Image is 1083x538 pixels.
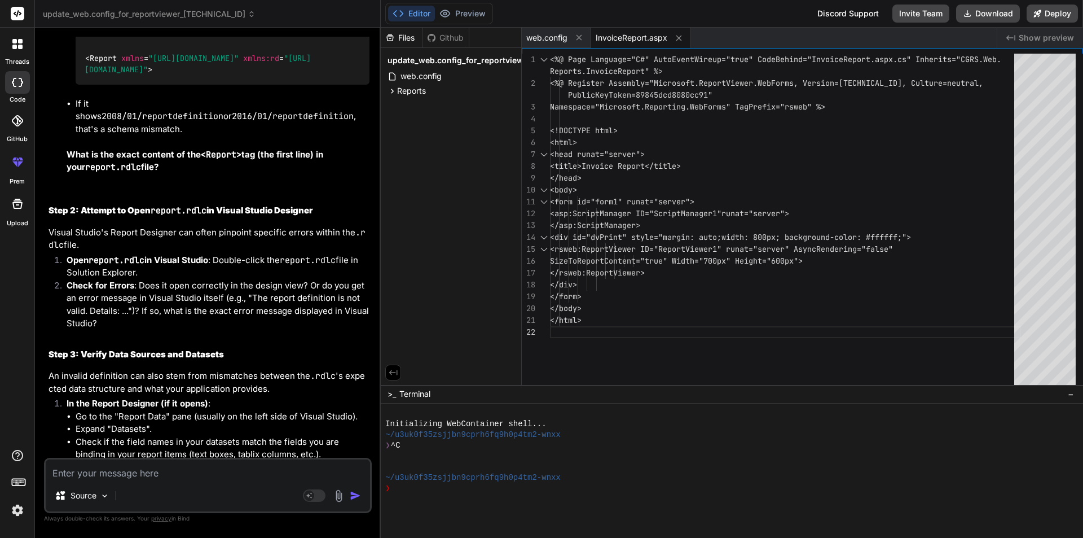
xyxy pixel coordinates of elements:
div: 18 [522,279,535,291]
span: Namespace="Microsoft.Reporting.WebForms" TagPr [550,102,758,112]
span: </body> [550,303,582,313]
div: 20 [522,303,535,314]
img: Pick Models [100,491,109,501]
p: Source [71,490,96,501]
span: PublicKeyToken=89845dcd8080cc91" [568,90,712,100]
div: 6 [522,137,535,148]
label: code [10,95,25,104]
div: Click to collapse the range. [536,196,551,208]
span: web.config [399,69,443,83]
span: <%@ Register Assembly="Microsoft.ReportViewer. [550,78,758,88]
button: Invite Team [892,5,949,23]
img: attachment [332,489,345,502]
div: Click to collapse the range. [536,231,551,243]
code: report.rdlc [280,255,336,266]
label: Upload [7,218,28,228]
div: 4 [522,113,535,125]
span: WebForms, Version=[TECHNICAL_ID], Culture=neutral, [758,78,983,88]
strong: What is the exact content of the tag (the first line) in your file? [67,149,325,173]
div: 19 [522,291,535,303]
span: Report [90,53,117,63]
code: .rdlc [310,370,336,382]
span: <html> [550,137,577,147]
div: Click to collapse the range. [536,243,551,255]
span: <head runat="server"> [550,149,645,159]
div: 11 [522,196,535,208]
li: If it shows or , that's a schema mismatch. [76,98,369,136]
span: er1" runat="server" AsyncRendering="false" [703,244,893,254]
strong: Check for Errors [67,280,134,291]
p: Always double-check its answers. Your in Bind [44,513,372,524]
span: <rsweb:ReportViewer ID="ReportView [550,244,703,254]
li: : Does it open correctly in the design view? Or do you get an error message in Visual Studio itse... [58,279,369,330]
span: width: 800px; background-color: #ffffff;"> [721,232,911,242]
span: runat="server"> [721,208,789,218]
li: : Double-click the file in Solution Explorer. [58,254,369,279]
span: xmlns:rd [243,53,279,63]
button: Editor [388,6,435,21]
div: 15 [522,243,535,255]
label: threads [5,57,29,67]
span: Terminal [399,388,430,400]
span: </html> [550,315,582,325]
span: </asp:ScriptManager> [550,220,640,230]
span: </div> [550,279,577,290]
div: 21 [522,314,535,326]
span: Reports [397,85,426,97]
div: 9 [522,172,535,184]
img: settings [8,501,27,520]
strong: In the Report Designer (if it opens) [67,398,208,409]
div: Click to collapse the range. [536,184,551,196]
div: Files [381,32,422,43]
div: 7 [522,148,535,160]
span: <asp:ScriptManager ID="ScriptManager1" [550,208,721,218]
span: <%@ Page Language="C#" AutoEventWireup="true" Code [550,54,776,64]
code: <Report> [201,149,241,160]
div: 13 [522,220,535,231]
div: 22 [522,326,535,338]
code: report.rdlc [151,205,206,216]
code: report.rdlc [85,161,141,173]
span: Show preview [1019,32,1074,43]
img: icon [350,490,361,501]
div: Github [422,32,469,43]
div: 8 [522,160,535,172]
button: Download [956,5,1020,23]
span: SizeToReportContent="true" Wid [550,256,685,266]
span: update_web.config_for_reportviewer_[TECHNICAL_ID] [43,8,256,20]
span: <div id="dvPrint" style="margin: auto; [550,232,721,242]
span: "[URL][DOMAIN_NAME]" [148,53,239,63]
span: ~/u3uk0f35zsjjbn9cprh6fq9h0p4tm2-wnxx [385,473,561,483]
div: 1 [522,54,535,65]
button: Deploy [1027,5,1078,23]
span: th="700px" Height="600px"> [685,256,803,266]
span: </rsweb:ReportViewer> [550,268,645,278]
div: Discord Support [811,5,886,23]
span: <form id="form1" runat="server"> [550,196,694,207]
span: Initializing WebContainer shell... [385,419,547,430]
span: ❯ [385,483,391,494]
span: <title>Invoice Report</title> [550,161,681,171]
label: GitHub [7,134,28,144]
div: 3 [522,101,535,113]
div: 14 [522,231,535,243]
span: privacy [151,515,171,522]
li: Go to the "Report Data" pane (usually on the left side of Visual Studio). [76,410,369,423]
label: prem [10,177,25,186]
span: InvoiceReport.aspx [596,32,667,43]
span: "[URL][DOMAIN_NAME]" [85,53,311,75]
span: >_ [388,388,396,400]
span: Reports.InvoiceReport" %> [550,66,663,76]
p: An invalid definition can also stem from mismatches between the 's expected data structure and wh... [49,370,369,395]
li: Expand "Datasets". [76,423,369,436]
span: </form> [550,291,582,301]
span: ~/u3uk0f35zsjjbn9cprh6fq9h0p4tm2-wnxx [385,430,561,440]
button: Preview [435,6,490,21]
li: : [58,397,369,474]
code: 2016/01/reportdefinition [232,111,354,122]
div: 10 [522,184,535,196]
div: 5 [522,125,535,137]
strong: Step 2: Attempt to Open in Visual Studio Designer [49,205,313,216]
span: <body> [550,185,577,195]
code: 2008/01/reportdefinition [102,111,223,122]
